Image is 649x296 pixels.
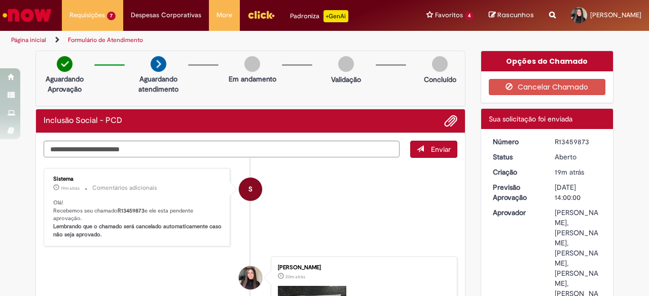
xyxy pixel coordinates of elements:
a: Página inicial [11,36,46,44]
div: System [239,178,262,201]
dt: Previsão Aprovação [485,182,548,202]
h2: Inclusão Social - PCD Histórico de tíquete [44,116,122,125]
dt: Aprovador [485,207,548,218]
div: Aberto [555,152,602,162]
span: 19m atrás [61,185,80,191]
button: Cancelar Chamado [489,79,606,95]
div: [DATE] 14:00:00 [555,182,602,202]
time: 28/08/2025 18:43:19 [285,274,305,280]
textarea: Digite sua mensagem aqui... [44,141,400,157]
span: Requisições [69,10,105,20]
p: Olá! Recebemos seu chamado e ele esta pendente aprovação. [53,199,222,239]
button: Enviar [410,141,457,158]
span: Despesas Corporativas [131,10,201,20]
dt: Número [485,137,548,147]
img: check-circle-green.png [57,56,73,72]
a: Rascunhos [489,11,534,20]
span: 19m atrás [555,167,584,177]
span: Enviar [431,145,451,154]
p: +GenAi [323,10,348,22]
span: Favoritos [435,10,463,20]
span: [PERSON_NAME] [590,11,641,19]
div: Rafaela Nuto Ferreira [239,266,262,289]
p: Aguardando Aprovação [40,74,89,94]
p: Em andamento [229,74,276,84]
ul: Trilhas de página [8,31,425,50]
img: img-circle-grey.png [338,56,354,72]
p: Concluído [424,74,456,84]
div: Opções do Chamado [481,51,614,71]
dt: Criação [485,167,548,177]
b: R13459873 [118,207,145,215]
a: Formulário de Atendimento [68,36,143,44]
img: ServiceNow [1,5,53,25]
span: 7 [107,12,116,20]
div: [PERSON_NAME] [278,265,447,271]
p: Validação [331,74,361,84]
div: R13459873 [555,137,602,147]
span: More [217,10,232,20]
dt: Status [485,152,548,162]
span: 4 [465,12,474,20]
img: img-circle-grey.png [432,56,448,72]
b: Lembrando que o chamado será cancelado automaticamente caso não seja aprovado. [53,223,223,238]
div: Padroniza [290,10,348,22]
span: S [248,177,253,201]
span: Rascunhos [497,10,534,20]
div: 28/08/2025 18:44:04 [555,167,602,177]
time: 28/08/2025 18:44:17 [61,185,80,191]
img: img-circle-grey.png [244,56,260,72]
div: Sistema [53,176,222,182]
img: arrow-next.png [151,56,166,72]
button: Adicionar anexos [444,114,457,128]
time: 28/08/2025 18:44:04 [555,167,584,177]
small: Comentários adicionais [92,184,157,192]
span: 20m atrás [285,274,305,280]
img: click_logo_yellow_360x200.png [247,7,275,22]
p: Aguardando atendimento [134,74,183,94]
span: Sua solicitação foi enviada [489,114,572,123]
